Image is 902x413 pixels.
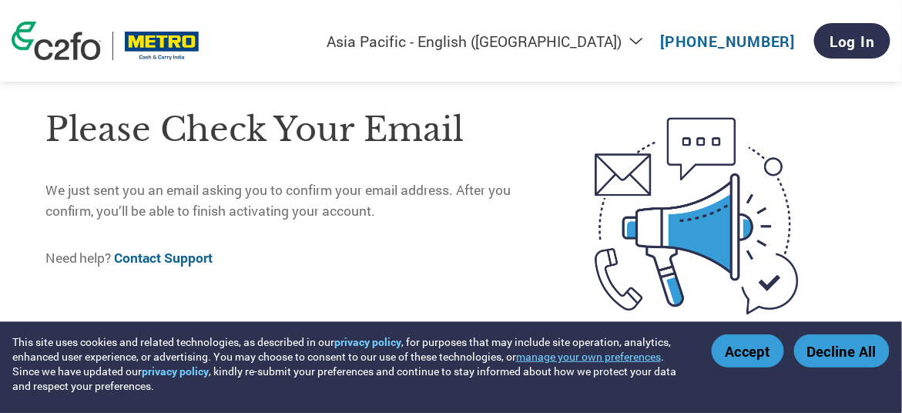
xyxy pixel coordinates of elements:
div: This site uses cookies and related technologies, as described in our , for purposes that may incl... [12,334,689,393]
img: c2fo logo [12,22,101,60]
a: Log In [814,23,890,59]
img: METRO Cash and Carry [125,32,199,60]
p: We just sent you an email asking you to confirm your email address. After you confirm, you’ll be ... [45,180,538,221]
button: Decline All [794,334,890,368]
button: Accept [712,334,784,368]
a: privacy policy [334,334,401,349]
a: [PHONE_NUMBER] [661,32,796,51]
a: Contact Support [115,249,213,267]
p: Need help? [45,248,538,268]
h1: Please check your email [45,105,538,155]
a: privacy policy [142,364,209,378]
button: manage your own preferences [516,349,661,364]
img: open-email [537,92,857,340]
